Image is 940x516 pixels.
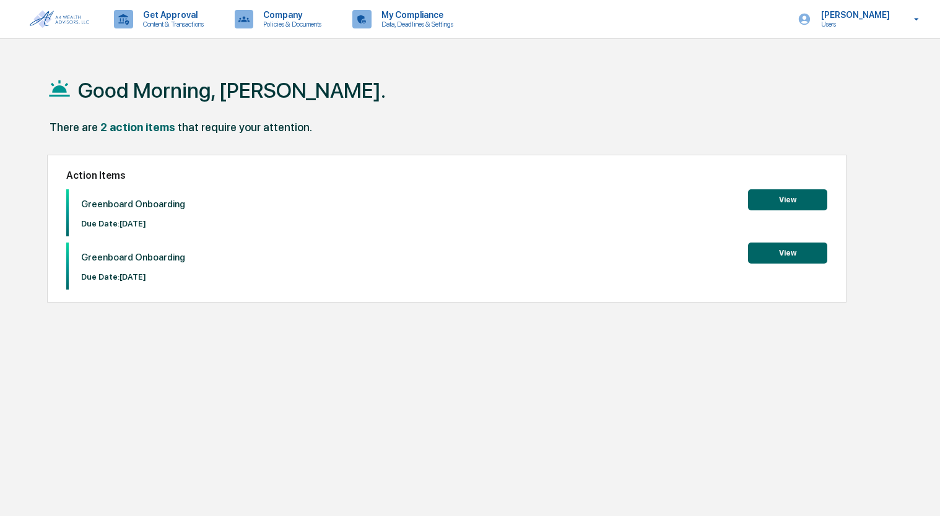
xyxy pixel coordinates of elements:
h2: Action Items [66,170,828,181]
p: Users [811,20,896,28]
button: View [748,243,827,264]
p: Content & Transactions [133,20,210,28]
div: 2 action items [100,121,175,134]
button: View [748,189,827,210]
p: My Compliance [372,10,459,20]
p: Policies & Documents [253,20,328,28]
h1: Good Morning, [PERSON_NAME]. [78,78,386,103]
div: that require your attention. [178,121,312,134]
p: Greenboard Onboarding [81,252,185,263]
div: There are [50,121,98,134]
img: logo [30,11,89,28]
p: Due Date: [DATE] [81,219,185,228]
p: Company [253,10,328,20]
a: View [748,246,827,258]
p: [PERSON_NAME] [811,10,896,20]
p: Greenboard Onboarding [81,199,185,210]
p: Due Date: [DATE] [81,272,185,282]
p: Get Approval [133,10,210,20]
a: View [748,193,827,205]
p: Data, Deadlines & Settings [372,20,459,28]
